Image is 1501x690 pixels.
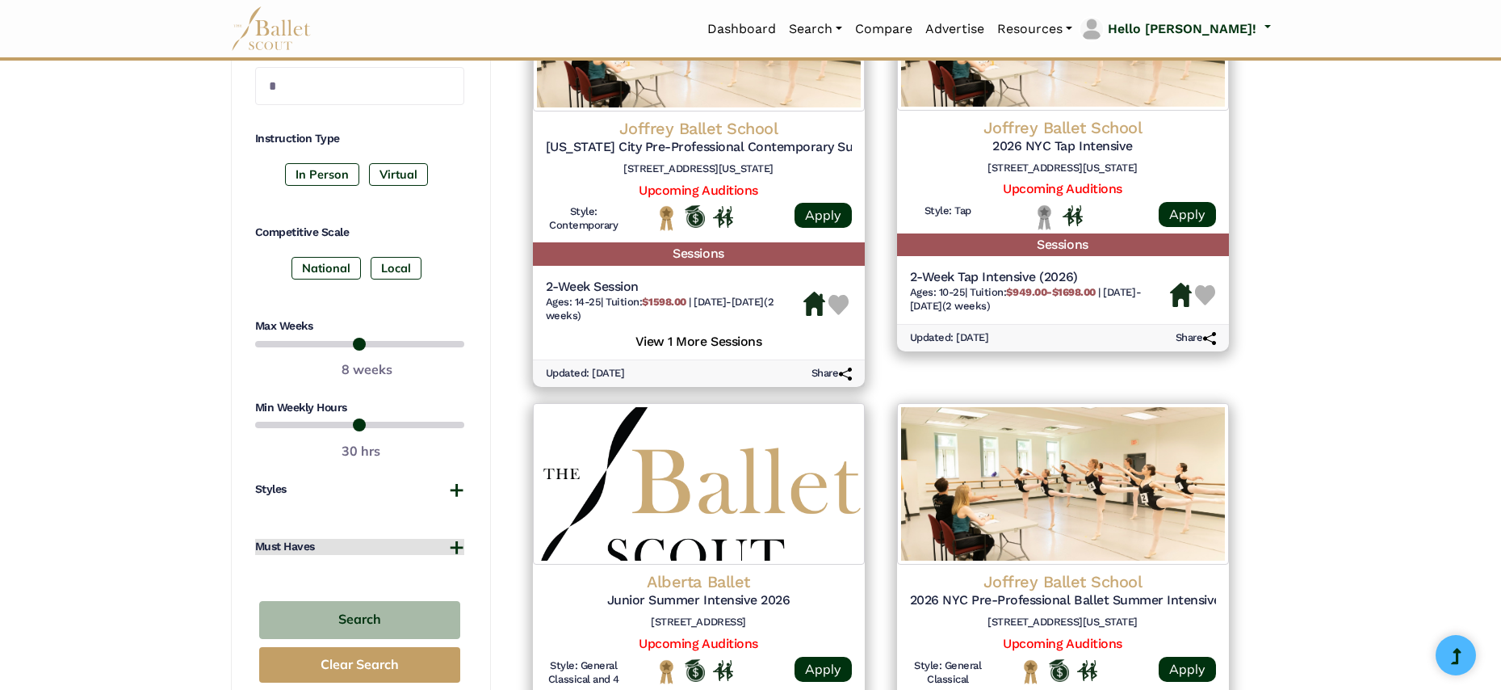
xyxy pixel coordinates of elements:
span: Ages: 10-25 [910,286,966,298]
h4: Instruction Type [255,131,464,147]
img: Housing Available [803,292,825,316]
a: Upcoming Auditions [639,636,757,651]
span: [DATE]-[DATE] (2 weeks) [910,286,1142,312]
h5: View 1 More Sessions [546,330,852,351]
button: Search [259,601,460,639]
h6: [STREET_ADDRESS] [546,616,852,629]
a: Apply [1159,202,1216,227]
h5: Junior Summer Intensive 2026 [546,592,852,609]
h5: Sessions [533,242,865,266]
a: Apply [795,203,852,228]
label: In Person [285,163,359,186]
label: National [291,257,361,280]
h6: [STREET_ADDRESS][US_STATE] [546,162,852,176]
img: Offers Scholarship [685,205,705,228]
span: Tuition: [606,296,689,308]
img: Logo [897,403,1229,565]
button: Styles [255,482,464,498]
h5: 2-Week Tap Intensive (2026) [910,269,1171,286]
output: 30 hrs [342,441,380,462]
h5: [US_STATE] City Pre-Professional Contemporary Summer Intensive [546,139,852,156]
h6: Updated: [DATE] [546,367,625,381]
label: Local [371,257,421,280]
img: In Person [1063,205,1083,226]
img: National [656,659,677,684]
a: profile picture Hello [PERSON_NAME]! [1079,16,1270,42]
p: Hello [PERSON_NAME]! [1108,19,1256,40]
h4: Joffrey Ballet School [910,117,1216,138]
output: 8 weeks [342,360,392,381]
h5: 2026 NYC Pre-Professional Ballet Summer Intensive [910,592,1216,609]
img: In Person [713,206,733,227]
a: Compare [849,12,919,46]
a: Search [782,12,849,46]
label: Virtual [369,163,428,186]
img: Heart [828,295,849,315]
img: Logo [533,403,865,565]
span: Tuition: [970,286,1098,298]
img: Housing Available [1170,283,1192,307]
h6: Share [811,367,852,381]
b: $949.00-$1698.00 [1006,286,1095,298]
a: Advertise [919,12,991,46]
a: Upcoming Auditions [1003,636,1122,651]
img: National [656,205,677,230]
a: Apply [795,657,852,682]
h6: Updated: [DATE] [910,331,989,345]
h4: Styles [255,482,287,498]
h6: [STREET_ADDRESS][US_STATE] [910,162,1216,175]
span: [DATE]-[DATE] (2 weeks) [546,296,774,322]
a: Dashboard [701,12,782,46]
h4: Alberta Ballet [546,571,852,592]
h6: Style: Tap [910,204,987,218]
h5: 2-Week Session [546,279,803,296]
h4: Joffrey Ballet School [910,571,1216,592]
img: In Person [713,660,733,681]
h4: Max Weeks [255,318,464,334]
img: National [1021,659,1041,684]
button: Clear Search [259,647,460,684]
h6: | | [910,286,1171,313]
h4: Must Haves [255,539,315,555]
img: Offers Scholarship [685,659,705,682]
img: In Person [1077,660,1097,681]
h6: Style: General Classical [910,659,987,687]
a: Apply [1159,657,1216,682]
img: profile picture [1080,18,1103,40]
img: Heart [1195,285,1215,305]
b: $1598.00 [642,296,686,308]
button: Must Haves [255,539,464,555]
h4: Competitive Scale [255,225,464,241]
h5: 2026 NYC Tap Intensive [910,138,1216,155]
h4: Joffrey Ballet School [546,118,852,139]
a: Upcoming Auditions [1003,181,1122,196]
h6: Share [1176,331,1216,345]
h4: Min Weekly Hours [255,400,464,416]
h6: [STREET_ADDRESS][US_STATE] [910,616,1216,629]
h5: Sessions [897,234,1229,257]
h6: Style: Contemporary [546,205,623,233]
img: Local [1034,204,1054,229]
a: Upcoming Auditions [639,183,757,198]
span: Ages: 14-25 [546,296,602,308]
a: Resources [991,12,1079,46]
img: Offers Scholarship [1049,659,1069,682]
h6: | | [546,296,803,323]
